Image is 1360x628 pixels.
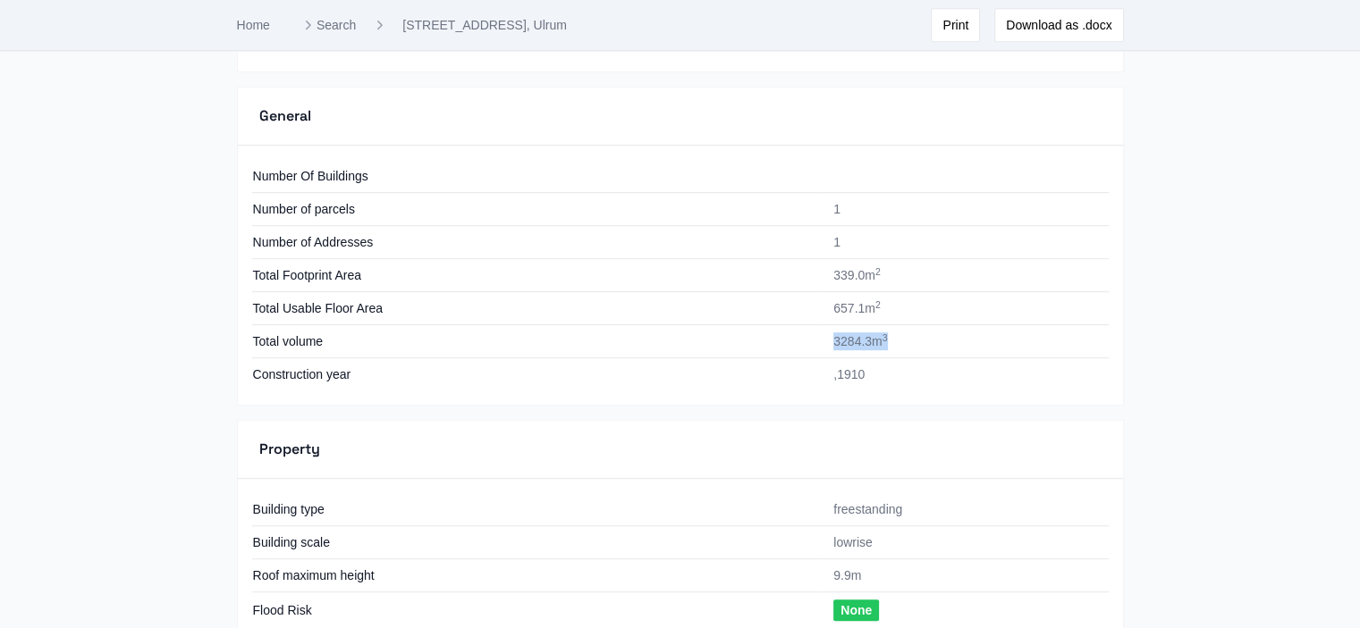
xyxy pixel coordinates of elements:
[823,292,1108,325] td: 657.1 m
[833,599,879,621] span: None
[259,439,320,460] h3: Property
[823,358,1108,391] td: ,1910
[883,332,888,343] sup: 3
[823,193,1108,226] td: 1
[252,526,824,559] td: Building scale
[252,493,824,526] td: Building type
[823,259,1108,292] td: 339.0 m
[259,105,311,127] h3: General
[402,16,567,34] a: [STREET_ADDRESS], Ulrum
[994,8,1123,42] button: Download as .docx
[931,8,980,42] button: Print
[875,299,881,310] sup: 2
[823,226,1108,259] td: 1
[252,358,824,391] td: Construction year
[252,160,824,193] td: Number Of Buildings
[252,259,824,292] td: Total Footprint Area
[237,18,270,32] a: Home
[252,226,824,259] td: Number of Addresses
[252,325,824,358] td: Total volume
[823,526,1108,559] td: lowrise
[875,266,881,277] sup: 2
[823,493,1108,526] td: freestanding
[252,292,824,325] td: Total Usable Floor Area
[823,559,1108,592] td: 9.9m
[299,16,356,34] a: Search
[252,559,824,592] td: Roof maximum height
[252,193,824,226] td: Number of parcels
[823,325,1108,358] td: 3284.3 m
